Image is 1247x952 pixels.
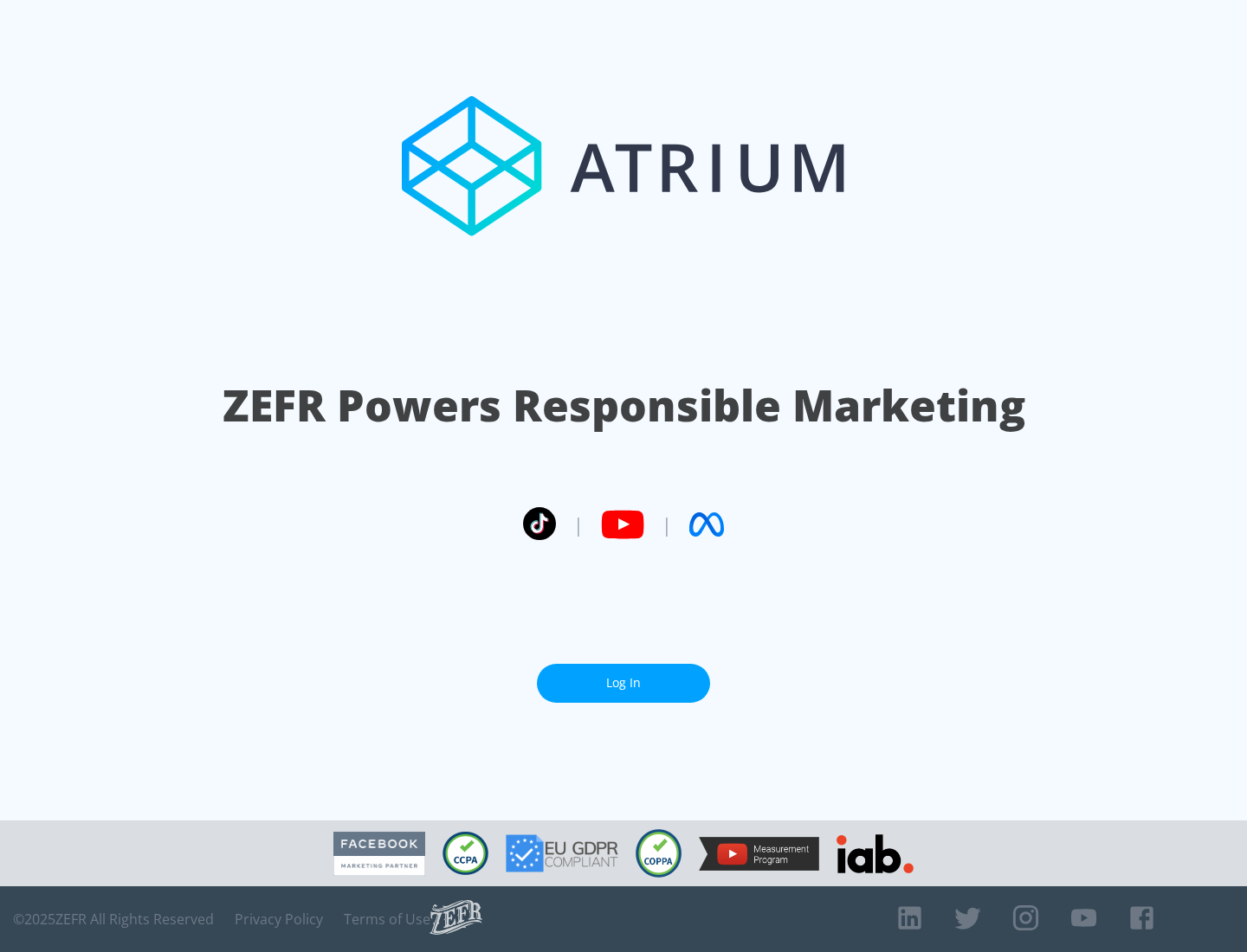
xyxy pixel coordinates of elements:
img: YouTube Measurement Program [699,837,819,871]
a: Terms of Use [344,910,430,928]
span: | [573,511,584,537]
span: © 2025 ZEFR All Rights Reserved [13,910,214,928]
img: COPPA Compliant [636,829,682,878]
a: Privacy Policy [235,910,323,928]
img: IAB [837,834,914,873]
span: | [662,511,672,537]
h1: ZEFR Powers Responsible Marketing [223,376,1025,435]
a: Log In [537,664,710,703]
img: CCPA Compliant [443,832,488,875]
img: Facebook Marketing Partner [333,832,425,876]
img: GDPR Compliant [506,834,618,872]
